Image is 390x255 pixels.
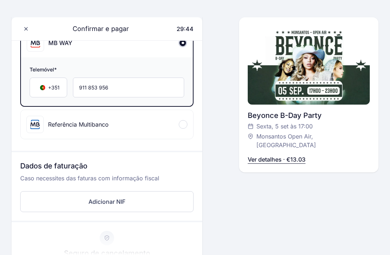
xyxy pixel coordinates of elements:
p: Ver detalhes · €13.03 [248,155,305,164]
h3: Dados de faturação [20,161,194,174]
p: Caso necessites das faturas com informação fiscal [20,174,194,188]
div: Country Code Selector [30,78,67,97]
div: Beyonce B-Day Party [248,110,370,120]
span: 29:44 [177,25,194,32]
div: Referência Multibanco [48,120,109,129]
span: Telemóvel* [30,66,184,75]
span: Monsantos Open Air, [GEOGRAPHIC_DATA] [256,132,363,149]
input: Telemóvel [73,78,184,97]
span: Confirmar e pagar [64,24,129,34]
div: MB WAY [48,39,72,47]
span: Sexta, 5 set às 17:00 [256,122,313,131]
button: Adicionar NIF [20,191,194,212]
span: +351 [48,84,60,91]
